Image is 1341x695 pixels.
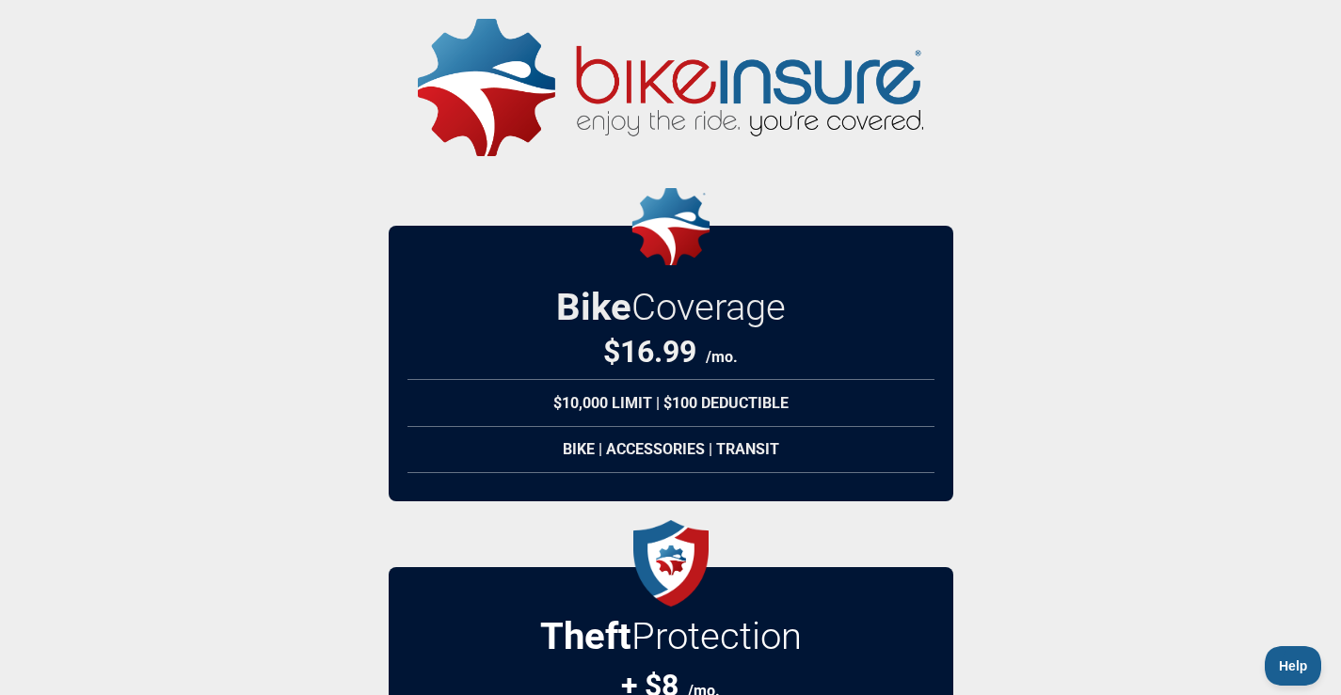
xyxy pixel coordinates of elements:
[407,426,934,473] div: Bike | Accessories | Transit
[540,614,802,658] h2: Protection
[556,285,786,329] h2: Bike
[706,348,738,366] span: /mo.
[1265,646,1322,686] iframe: Toggle Customer Support
[631,285,786,329] span: Coverage
[540,614,631,658] strong: Theft
[407,379,934,427] div: $10,000 Limit | $100 Deductible
[603,334,738,370] div: $16.99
